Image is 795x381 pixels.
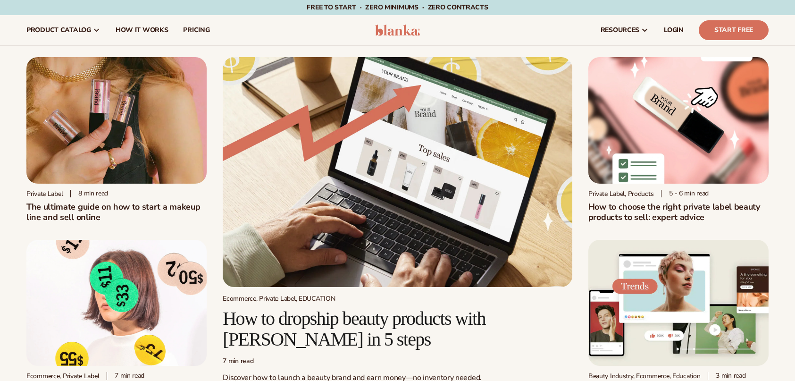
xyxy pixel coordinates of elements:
div: Ecommerce, Private Label [26,372,99,380]
a: How It Works [108,15,176,45]
div: 8 min read [70,190,108,198]
div: 7 min read [107,372,144,380]
img: logo [375,25,420,36]
img: Private Label Beauty Products Click [588,57,769,184]
a: Person holding branded make up with a solid pink background Private label 8 min readThe ultimate ... [26,57,207,222]
a: product catalog [19,15,108,45]
a: Private Label Beauty Products Click Private Label, Products 5 - 6 min readHow to choose the right... [588,57,769,222]
a: Start Free [699,20,769,40]
div: 5 - 6 min read [661,190,709,198]
div: Private label [26,190,63,198]
div: 3 min read [708,372,745,380]
img: Social media trends this week (Updated weekly) [588,240,769,366]
div: 7 min read [223,357,572,365]
span: resources [601,26,639,34]
h2: How to choose the right private label beauty products to sell: expert advice [588,202,769,222]
a: LOGIN [656,15,691,45]
img: Person holding branded make up with a solid pink background [26,57,207,184]
span: pricing [183,26,209,34]
h2: How to dropship beauty products with [PERSON_NAME] in 5 steps [223,308,572,350]
div: Beauty Industry, Ecommerce, Education [588,372,701,380]
div: Private Label, Products [588,190,654,198]
div: Ecommerce, Private Label, EDUCATION [223,295,572,303]
span: How It Works [116,26,168,34]
span: product catalog [26,26,91,34]
h1: The ultimate guide on how to start a makeup line and sell online [26,202,207,222]
img: Growing money with ecommerce [223,57,572,287]
span: LOGIN [664,26,684,34]
a: pricing [176,15,217,45]
img: Profitability of private label company [26,240,207,366]
span: Free to start · ZERO minimums · ZERO contracts [307,3,488,12]
a: resources [593,15,656,45]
